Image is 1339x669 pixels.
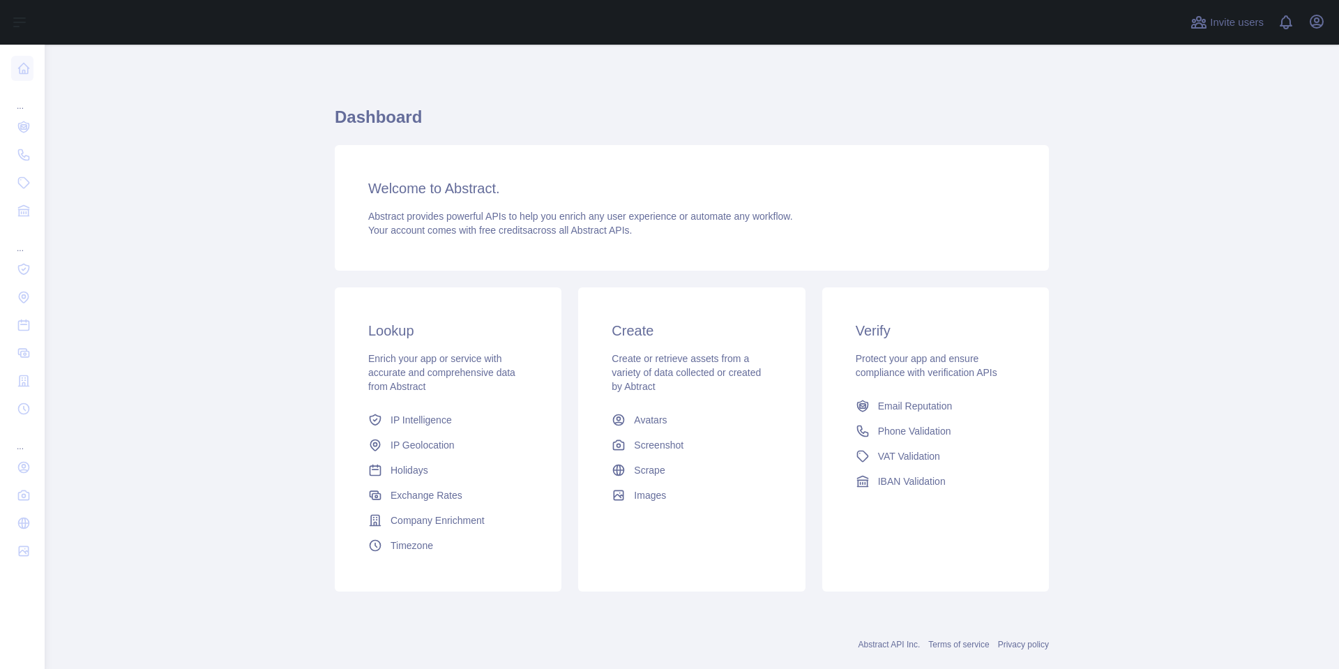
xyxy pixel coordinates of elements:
span: Phone Validation [878,424,951,438]
h1: Dashboard [335,106,1049,140]
div: ... [11,424,33,452]
a: Screenshot [606,433,777,458]
h3: Welcome to Abstract. [368,179,1015,198]
a: Scrape [606,458,777,483]
span: IP Geolocation [391,438,455,452]
button: Invite users [1188,11,1266,33]
h3: Create [612,321,771,340]
a: IP Geolocation [363,433,534,458]
a: Abstract API Inc. [858,640,921,649]
span: IP Intelligence [391,413,452,427]
span: VAT Validation [878,449,940,463]
div: ... [11,226,33,254]
span: Enrich your app or service with accurate and comprehensive data from Abstract [368,353,515,392]
span: Company Enrichment [391,513,485,527]
span: Email Reputation [878,399,953,413]
span: Scrape [634,463,665,477]
a: IBAN Validation [850,469,1021,494]
a: Privacy policy [998,640,1049,649]
a: Exchange Rates [363,483,534,508]
span: Holidays [391,463,428,477]
span: Avatars [634,413,667,427]
span: Your account comes with across all Abstract APIs. [368,225,632,236]
a: IP Intelligence [363,407,534,433]
div: ... [11,84,33,112]
h3: Lookup [368,321,528,340]
span: Exchange Rates [391,488,462,502]
a: Images [606,483,777,508]
a: Avatars [606,407,777,433]
a: Terms of service [928,640,989,649]
a: VAT Validation [850,444,1021,469]
span: Create or retrieve assets from a variety of data collected or created by Abtract [612,353,761,392]
span: Protect your app and ensure compliance with verification APIs [856,353,997,378]
h3: Verify [856,321,1015,340]
span: Images [634,488,666,502]
span: Timezone [391,539,433,553]
a: Timezone [363,533,534,558]
a: Email Reputation [850,393,1021,419]
span: free credits [479,225,527,236]
span: Abstract provides powerful APIs to help you enrich any user experience or automate any workflow. [368,211,793,222]
a: Phone Validation [850,419,1021,444]
span: Invite users [1210,15,1264,31]
a: Holidays [363,458,534,483]
span: IBAN Validation [878,474,946,488]
span: Screenshot [634,438,683,452]
a: Company Enrichment [363,508,534,533]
